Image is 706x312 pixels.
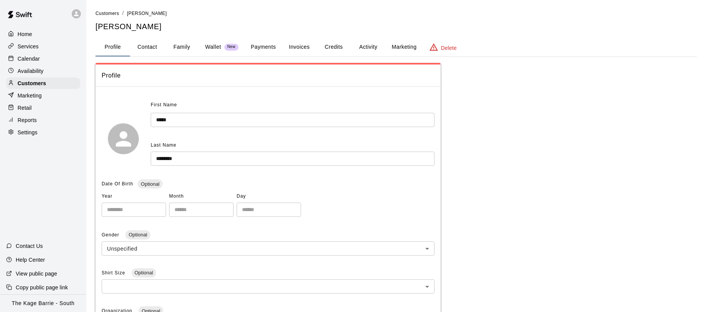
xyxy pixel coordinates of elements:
[132,270,156,276] span: Optional
[351,38,385,56] button: Activity
[6,127,80,138] a: Settings
[95,38,130,56] button: Profile
[102,190,166,203] span: Year
[18,129,38,136] p: Settings
[130,38,165,56] button: Contact
[6,102,80,114] a: Retail
[102,71,434,81] span: Profile
[102,232,121,238] span: Gender
[237,190,301,203] span: Day
[18,30,32,38] p: Home
[18,92,42,99] p: Marketing
[12,299,75,307] p: The Kage Barrie - South
[16,284,68,291] p: Copy public page link
[102,241,434,256] div: Unspecified
[6,114,80,126] a: Reports
[18,67,44,75] p: Availability
[224,45,239,50] span: New
[6,90,80,101] a: Marketing
[122,9,124,17] li: /
[138,181,162,187] span: Optional
[95,38,697,56] div: basic tabs example
[6,78,80,89] a: Customers
[6,28,80,40] a: Home
[102,270,127,276] span: Shirt Size
[151,142,176,148] span: Last Name
[16,242,43,250] p: Contact Us
[18,116,37,124] p: Reports
[16,270,57,277] p: View public page
[6,65,80,77] a: Availability
[282,38,316,56] button: Invoices
[6,41,80,52] a: Services
[125,232,150,238] span: Optional
[245,38,282,56] button: Payments
[102,181,133,187] span: Date Of Birth
[6,53,80,64] a: Calendar
[165,38,199,56] button: Family
[18,104,32,112] p: Retail
[151,99,177,111] span: First Name
[16,256,45,264] p: Help Center
[205,43,221,51] p: Wallet
[316,38,351,56] button: Credits
[441,44,457,52] p: Delete
[169,190,234,203] span: Month
[18,55,40,63] p: Calendar
[127,11,167,16] span: [PERSON_NAME]
[385,38,423,56] button: Marketing
[95,10,119,16] a: Customers
[95,9,697,18] nav: breadcrumb
[95,21,697,32] h5: [PERSON_NAME]
[95,11,119,16] span: Customers
[18,79,46,87] p: Customers
[18,43,39,50] p: Services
